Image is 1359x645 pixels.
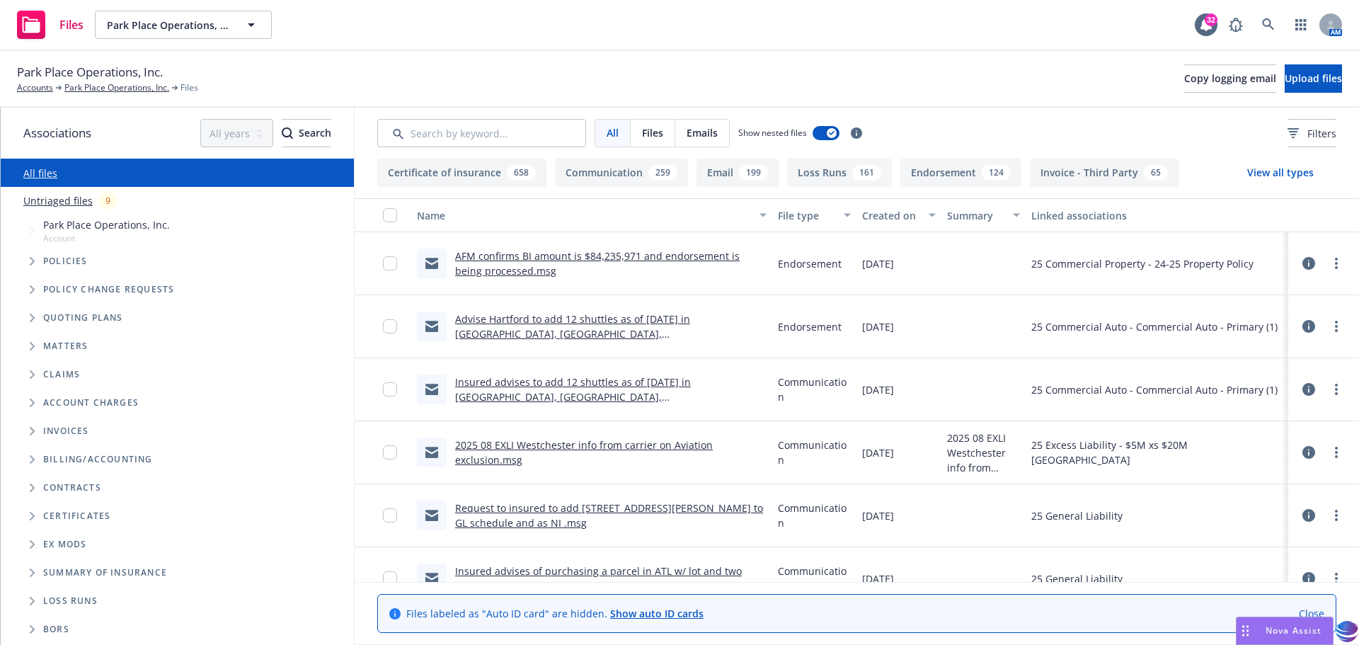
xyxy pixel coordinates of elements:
[17,81,53,94] a: Accounts
[43,285,174,294] span: Policy change requests
[43,512,110,520] span: Certificates
[778,375,851,404] span: Communication
[455,564,742,607] a: Insured advises of purchasing a parcel in ATL w/ lot and two buildings, need to add as NI and to ...
[610,607,704,620] a: Show auto ID cards
[43,455,153,464] span: Billing/Accounting
[1030,159,1179,187] button: Invoice - Third Party
[687,125,718,140] span: Emails
[1328,255,1345,272] a: more
[787,159,892,187] button: Loss Runs
[1328,444,1345,461] a: more
[1184,64,1276,93] button: Copy logging email
[455,312,690,355] a: Advise Hartford to add 12 shuttles as of [DATE] in [GEOGRAPHIC_DATA], [GEOGRAPHIC_DATA], [GEOGRAP...
[455,501,763,530] a: Request to insured to add [STREET_ADDRESS][PERSON_NAME] to GL schedule and as NI .msg
[455,375,691,418] a: Insured advises to add 12 shuttles as of [DATE] in [GEOGRAPHIC_DATA], [GEOGRAPHIC_DATA], [GEOGRAP...
[1031,208,1283,223] div: Linked associations
[43,217,170,232] span: Park Place Operations, Inc.
[43,399,139,407] span: Account charges
[282,119,331,147] button: SearchSearch
[555,159,688,187] button: Communication
[455,249,740,278] a: AFM confirms BI amount is $84,235,971 and endorsement is being processed.msg
[1205,13,1217,26] div: 32
[1144,165,1168,181] div: 65
[862,208,920,223] div: Created on
[696,159,779,187] button: Email
[648,165,677,181] div: 259
[1288,126,1336,141] span: Filters
[23,166,57,180] a: All files
[1335,619,1359,645] img: svg+xml;base64,PHN2ZyB3aWR0aD0iMzQiIGhlaWdodD0iMzQiIHZpZXdCb3g9IjAgMCAzNCAzNCIgZmlsbD0ibm9uZSIgeG...
[107,18,229,33] span: Park Place Operations, Inc.
[1237,617,1254,644] div: Drag to move
[383,445,397,460] input: Toggle Row Selected
[1,215,354,445] div: Tree Example
[507,165,536,181] div: 658
[1285,72,1342,85] span: Upload files
[778,438,851,467] span: Communication
[180,81,198,94] span: Files
[383,319,397,333] input: Toggle Row Selected
[417,208,751,223] div: Name
[43,370,80,379] span: Claims
[1328,570,1345,587] a: more
[383,508,397,523] input: Toggle Row Selected
[1031,571,1123,586] div: 25 General Liability
[282,120,331,147] div: Search
[1288,119,1336,147] button: Filters
[738,127,807,139] span: Show nested files
[607,125,619,140] span: All
[1236,617,1334,645] button: Nova Assist
[778,256,842,271] span: Endorsement
[1328,507,1345,524] a: more
[1031,508,1123,523] div: 25 General Liability
[43,427,89,435] span: Invoices
[778,319,842,334] span: Endorsement
[1,445,354,644] div: Folder Tree Example
[23,124,91,142] span: Associations
[282,127,293,139] svg: Search
[1031,382,1278,397] div: 25 Commercial Auto - Commercial Auto - Primary (1)
[1026,198,1288,232] button: Linked associations
[1307,126,1336,141] span: Filters
[1031,319,1278,334] div: 25 Commercial Auto - Commercial Auto - Primary (1)
[43,342,88,350] span: Matters
[43,484,101,492] span: Contracts
[862,571,894,586] span: [DATE]
[455,438,713,467] a: 2025 08 EXLI Westchester info from carrier on Aviation exclusion.msg
[406,606,704,621] span: Files labeled as "Auto ID card" are hidden.
[98,193,117,209] div: 9
[862,256,894,271] span: [DATE]
[64,81,169,94] a: Park Place Operations, Inc.
[862,382,894,397] span: [DATE]
[862,319,894,334] span: [DATE]
[1328,381,1345,398] a: more
[43,232,170,244] span: Account
[1031,438,1283,467] div: 25 Excess Liability - $5M xs $20M [GEOGRAPHIC_DATA]
[23,193,93,208] a: Untriaged files
[778,208,836,223] div: File type
[739,165,768,181] div: 199
[947,430,1021,475] span: 2025 08 EXLI Westchester info from carrier on Aviation exclusion
[1285,64,1342,93] button: Upload files
[17,63,163,81] span: Park Place Operations, Inc.
[862,445,894,460] span: [DATE]
[982,165,1011,181] div: 124
[383,256,397,270] input: Toggle Row Selected
[43,257,88,266] span: Policies
[778,501,851,530] span: Communication
[642,125,663,140] span: Files
[862,508,894,523] span: [DATE]
[11,5,89,45] a: Files
[411,198,772,232] button: Name
[377,119,586,147] input: Search by keyword...
[1299,606,1324,621] a: Close
[43,625,69,634] span: BORs
[852,165,881,181] div: 161
[947,208,1005,223] div: Summary
[856,198,941,232] button: Created on
[1222,11,1250,39] a: Report a Bug
[941,198,1026,232] button: Summary
[59,19,84,30] span: Files
[383,571,397,586] input: Toggle Row Selected
[43,314,123,322] span: Quoting plans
